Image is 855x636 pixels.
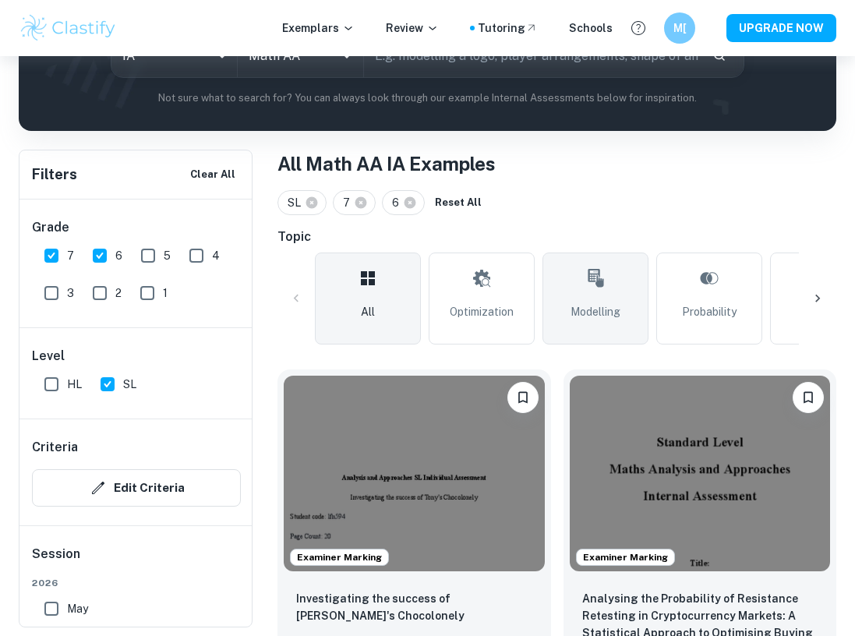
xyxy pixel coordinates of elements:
span: 7 [67,247,74,264]
button: M[ [664,12,695,44]
button: Reset All [431,191,486,214]
span: 6 [392,194,406,211]
span: 5 [164,247,171,264]
span: May [67,600,88,617]
button: UPGRADE NOW [726,14,836,42]
p: Exemplars [282,19,355,37]
h6: Grade [32,218,241,237]
span: SL [123,376,136,393]
span: Optimization [450,303,514,320]
span: HL [67,376,82,393]
span: 2 [115,284,122,302]
span: 3 [67,284,74,302]
button: Edit Criteria [32,469,241,507]
p: Review [386,19,439,37]
span: Examiner Marking [577,550,674,564]
span: 1 [163,284,168,302]
span: Modelling [571,303,620,320]
a: Tutoring [478,19,538,37]
button: Bookmark [507,382,539,413]
span: 6 [115,247,122,264]
div: 7 [333,190,376,215]
div: 6 [382,190,425,215]
h1: All Math AA IA Examples [277,150,836,178]
span: All [361,303,375,320]
span: Probability [682,303,737,320]
img: Math AA IA example thumbnail: Analysing the Probability of Resistance [570,376,831,571]
h6: Session [32,545,241,576]
span: Examiner Marking [291,550,388,564]
span: SL [288,194,308,211]
img: Math AA IA example thumbnail: Investigating the success of Tony's Choc [284,376,545,571]
button: Bookmark [793,382,824,413]
a: Schools [569,19,613,37]
img: Clastify logo [19,12,118,44]
h6: M[ [671,19,689,37]
span: 7 [343,194,357,211]
h6: Topic [277,228,836,246]
h6: Level [32,347,241,366]
button: Clear All [186,163,239,186]
h6: Criteria [32,438,78,457]
div: SL [277,190,327,215]
span: 2026 [32,576,241,590]
h6: Filters [32,164,77,185]
span: 4 [212,247,220,264]
button: Help and Feedback [625,15,652,41]
p: Not sure what to search for? You can always look through our example Internal Assessments below f... [31,90,824,106]
p: Investigating the success of Tony's Chocolonely [296,590,532,624]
